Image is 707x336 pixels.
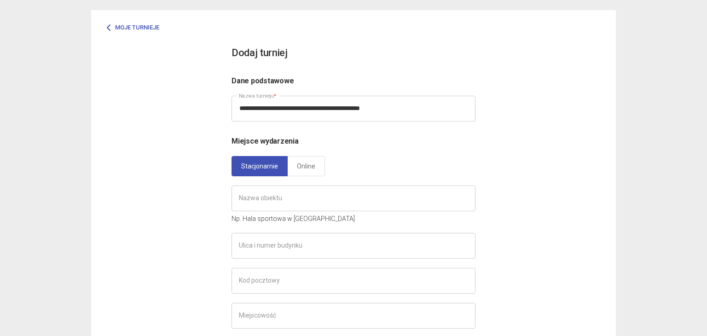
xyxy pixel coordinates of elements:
[232,156,288,176] a: Stacjonarnie
[232,137,299,145] span: Miejsce wydarzenia
[232,45,288,61] h3: Dodaj turniej
[100,19,166,36] a: Moje turnieje
[232,76,294,85] span: Dane podstawowe
[232,45,475,61] app-title: new-competition.title
[287,156,325,176] a: Online
[232,214,475,224] p: Np. Hala sportowa w [GEOGRAPHIC_DATA]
